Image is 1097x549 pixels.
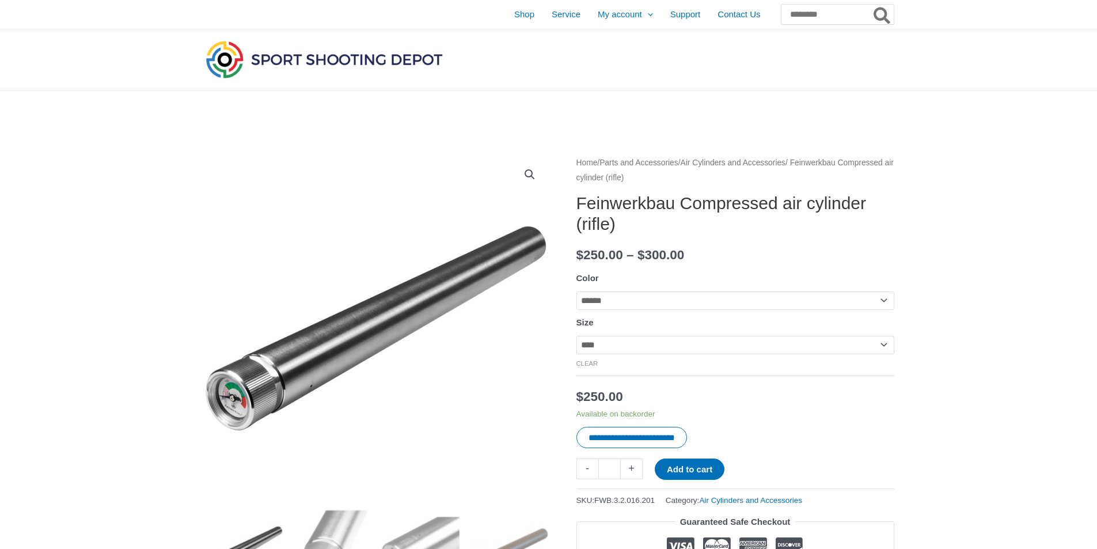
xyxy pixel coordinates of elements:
[594,496,655,505] span: FWB.3.2.016.201
[666,493,802,508] span: Category:
[699,496,802,505] a: Air Cylinders and Accessories
[637,248,645,262] span: $
[576,360,598,367] a: Clear options
[675,514,795,530] legend: Guaranteed Safe Checkout
[598,459,621,479] input: Product quantity
[576,317,594,327] label: Size
[655,459,724,480] button: Add to cart
[871,5,894,24] button: Search
[576,156,894,185] nav: Breadcrumb
[576,409,894,419] p: Available on backorder
[576,248,623,262] bdi: 250.00
[576,493,655,508] span: SKU:
[519,164,540,185] a: View full-screen image gallery
[576,389,584,404] span: $
[576,273,599,283] label: Color
[576,248,584,262] span: $
[576,193,894,234] h1: Feinwerkbau Compressed air cylinder (rifle)
[637,248,684,262] bdi: 300.00
[599,158,678,167] a: Parts and Accessories
[576,158,598,167] a: Home
[576,459,598,479] a: -
[203,38,445,81] img: Sport Shooting Depot
[627,248,634,262] span: –
[621,459,643,479] a: +
[681,158,786,167] a: Air Cylinders and Accessories
[576,389,623,404] bdi: 250.00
